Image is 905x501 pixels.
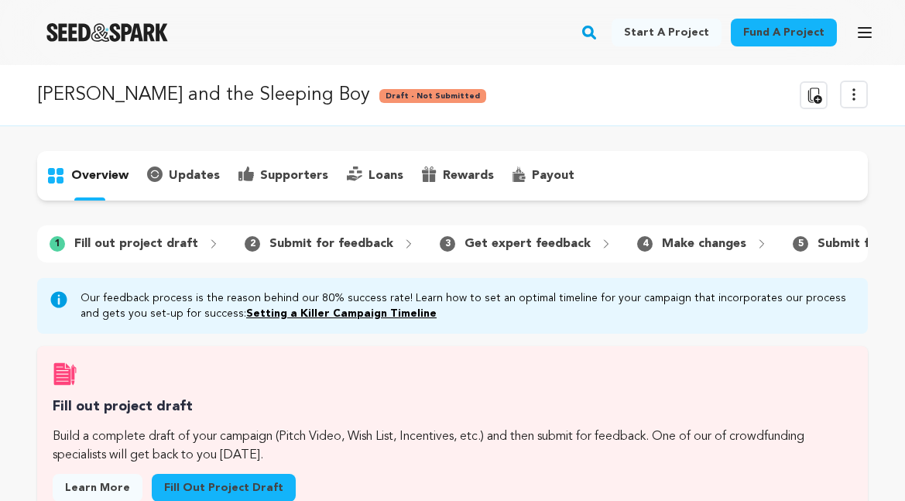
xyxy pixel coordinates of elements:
[37,163,138,188] button: overview
[338,163,413,188] button: loans
[260,166,328,185] p: supporters
[169,166,220,185] p: updates
[53,396,852,418] h3: Fill out project draft
[464,235,591,253] p: Get expert feedback
[37,81,370,109] p: [PERSON_NAME] and the Sleeping Boy
[138,163,229,188] button: updates
[379,89,486,103] span: Draft - Not Submitted
[269,235,393,253] p: Submit for feedback
[413,163,503,188] button: rewards
[71,166,129,185] p: overview
[793,236,808,252] span: 5
[532,166,574,185] p: payout
[74,235,198,253] p: Fill out project draft
[443,166,494,185] p: rewards
[50,236,65,252] span: 1
[229,163,338,188] button: supporters
[245,236,260,252] span: 2
[46,23,168,42] a: Seed&Spark Homepage
[440,236,455,252] span: 3
[369,166,403,185] p: loans
[637,236,653,252] span: 4
[503,163,584,188] button: payout
[612,19,722,46] a: Start a project
[81,290,855,321] p: Our feedback process is the reason behind our 80% success rate! Learn how to set an optimal timel...
[662,235,746,253] p: Make changes
[46,23,168,42] img: Seed&Spark Logo Dark Mode
[731,19,837,46] a: Fund a project
[65,480,130,496] span: Learn more
[53,427,852,465] p: Build a complete draft of your campaign (Pitch Video, Wish List, Incentives, etc.) and then submi...
[246,308,437,319] a: Setting a Killer Campaign Timeline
